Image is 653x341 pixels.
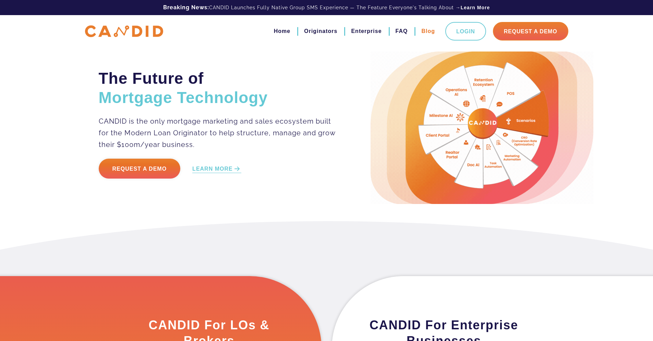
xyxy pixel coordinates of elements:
[192,165,241,173] a: LEARN MORE
[461,4,490,11] a: Learn More
[304,25,337,37] a: Originators
[85,25,163,37] img: CANDID APP
[421,25,435,37] a: Blog
[493,22,568,41] a: Request A Demo
[99,115,336,150] p: CANDID is the only mortgage marketing and sales ecosystem built for the Modern Loan Originator to...
[396,25,408,37] a: FAQ
[351,25,382,37] a: Enterprise
[99,159,181,179] a: Request a Demo
[99,69,336,107] h2: The Future of
[99,89,268,106] span: Mortgage Technology
[274,25,290,37] a: Home
[371,52,593,204] img: Candid Hero Image
[163,4,209,11] b: Breaking News:
[445,22,486,41] a: Login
